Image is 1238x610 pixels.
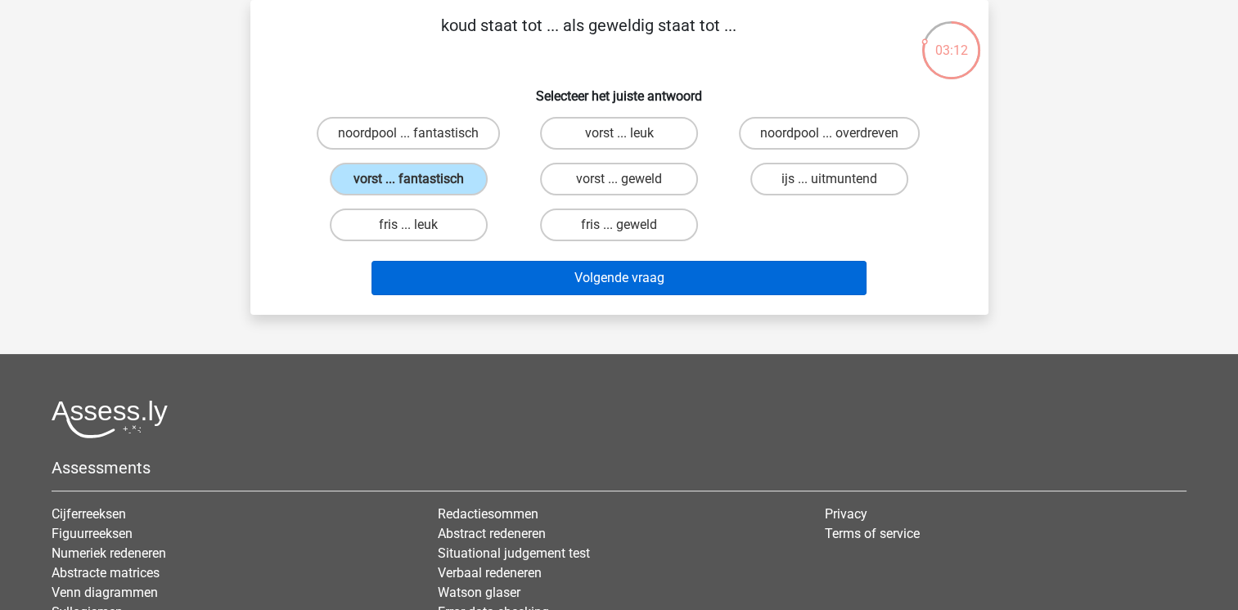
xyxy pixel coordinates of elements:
[317,117,500,150] label: noordpool ... fantastisch
[438,585,520,600] a: Watson glaser
[52,585,158,600] a: Venn diagrammen
[52,458,1186,478] h5: Assessments
[330,209,488,241] label: fris ... leuk
[277,75,962,104] h6: Selecteer het juiste antwoord
[52,506,126,522] a: Cijferreeksen
[438,506,538,522] a: Redactiesommen
[438,526,546,541] a: Abstract redeneren
[277,13,901,62] p: koud staat tot ... als geweldig staat tot ...
[52,565,160,581] a: Abstracte matrices
[371,261,867,295] button: Volgende vraag
[750,163,908,195] label: ijs ... uitmuntend
[330,163,488,195] label: vorst ... fantastisch
[540,209,698,241] label: fris ... geweld
[825,526,920,541] a: Terms of service
[540,163,698,195] label: vorst ... geweld
[921,20,982,61] div: 03:12
[438,565,542,581] a: Verbaal redeneren
[52,545,166,561] a: Numeriek redeneren
[825,506,867,522] a: Privacy
[540,117,698,150] label: vorst ... leuk
[52,526,133,541] a: Figuurreeksen
[739,117,920,150] label: noordpool ... overdreven
[52,400,168,438] img: Assessly logo
[438,545,590,561] a: Situational judgement test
